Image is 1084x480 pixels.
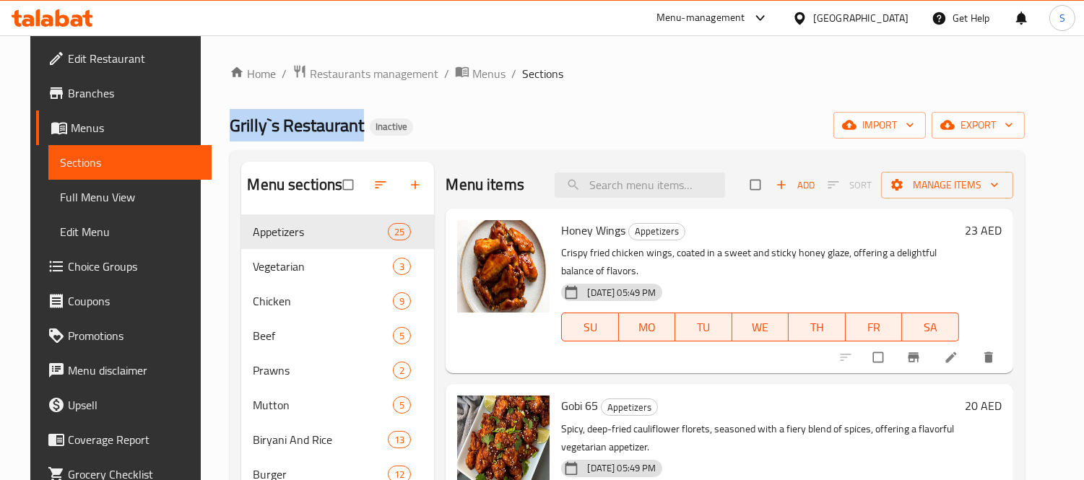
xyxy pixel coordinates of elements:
a: Edit menu item [944,350,961,365]
span: Sort sections [365,169,399,201]
span: Vegetarian [253,258,393,275]
button: SA [902,313,958,341]
span: Menus [71,119,200,136]
a: Edit Menu [48,214,212,249]
div: Mutton5 [241,388,434,422]
div: Appetizers [628,223,685,240]
span: FR [851,317,896,338]
span: [DATE] 05:49 PM [581,461,662,475]
div: items [393,327,411,344]
a: Full Menu View [48,180,212,214]
div: Menu-management [656,9,745,27]
span: Inactive [370,121,413,133]
button: WE [732,313,789,341]
span: 5 [394,398,410,412]
span: Sections [60,154,200,171]
span: Select to update [864,344,895,371]
button: TU [675,313,732,341]
button: Branch-specific-item [898,341,932,373]
span: Edit Restaurant [68,50,200,67]
span: 5 [394,329,410,343]
div: Prawns2 [241,353,434,388]
span: 2 [394,364,410,378]
button: Add section [399,169,434,201]
a: Home [230,65,276,82]
button: Add [772,174,818,196]
input: search [555,173,725,198]
span: Select section first [818,174,881,196]
a: Restaurants management [292,64,438,83]
span: SA [908,317,953,338]
div: Appetizers25 [241,214,434,249]
button: MO [619,313,675,341]
button: SU [561,313,618,341]
span: Manage items [893,176,1002,194]
div: items [393,396,411,414]
span: S [1059,10,1065,26]
p: Spicy, deep-fried cauliflower florets, seasoned with a fiery blend of spices, offering a flavorfu... [561,420,958,456]
h6: 23 AED [965,220,1002,240]
div: items [388,223,411,240]
li: / [444,65,449,82]
span: Restaurants management [310,65,438,82]
a: Branches [36,76,212,110]
li: / [282,65,287,82]
span: [DATE] 05:49 PM [581,286,662,300]
span: Select section [742,171,772,198]
nav: breadcrumb [230,64,1024,83]
div: items [393,258,411,275]
span: Select all sections [334,171,365,198]
a: Menu disclaimer [36,353,212,388]
span: Chicken [253,292,393,310]
span: 13 [389,433,410,447]
span: Honey Wings [561,219,625,241]
span: Sections [522,65,563,82]
span: WE [738,317,783,338]
div: Vegetarian3 [241,249,434,284]
span: Biryani And Rice [253,431,388,448]
span: Coverage Report [68,431,200,448]
span: 25 [389,225,410,239]
div: items [388,431,411,448]
span: Choice Groups [68,258,200,275]
button: TH [789,313,845,341]
span: 9 [394,294,410,308]
span: Upsell [68,396,200,414]
div: [GEOGRAPHIC_DATA] [813,10,909,26]
a: Menus [455,64,506,83]
div: Biryani And Rice13 [241,422,434,457]
button: Manage items [881,172,1013,198]
button: import [833,112,926,139]
a: Edit Restaurant [36,41,212,76]
div: Chicken9 [241,284,434,318]
a: Menus [36,110,212,145]
span: Full Menu View [60,188,200,206]
span: Add item [772,174,818,196]
div: items [393,362,411,379]
p: Crispy fried chicken wings, coated in a sweet and sticky honey glaze, offering a delightful balan... [561,244,958,280]
span: 3 [394,260,410,274]
span: Prawns [253,362,393,379]
span: Appetizers [629,223,685,240]
span: MO [625,317,669,338]
button: FR [846,313,902,341]
span: Coupons [68,292,200,310]
li: / [511,65,516,82]
img: Honey Wings [457,220,550,313]
span: SU [568,317,612,338]
span: Mutton [253,396,393,414]
span: export [943,116,1013,134]
span: Gobi 65 [561,395,598,416]
span: Grilly`s Restaurant [230,109,364,141]
span: Branches [68,84,200,102]
span: TU [681,317,726,338]
a: Sections [48,145,212,180]
div: Inactive [370,118,413,136]
a: Promotions [36,318,212,353]
h2: Menu items [446,174,524,196]
div: Beef5 [241,318,434,353]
